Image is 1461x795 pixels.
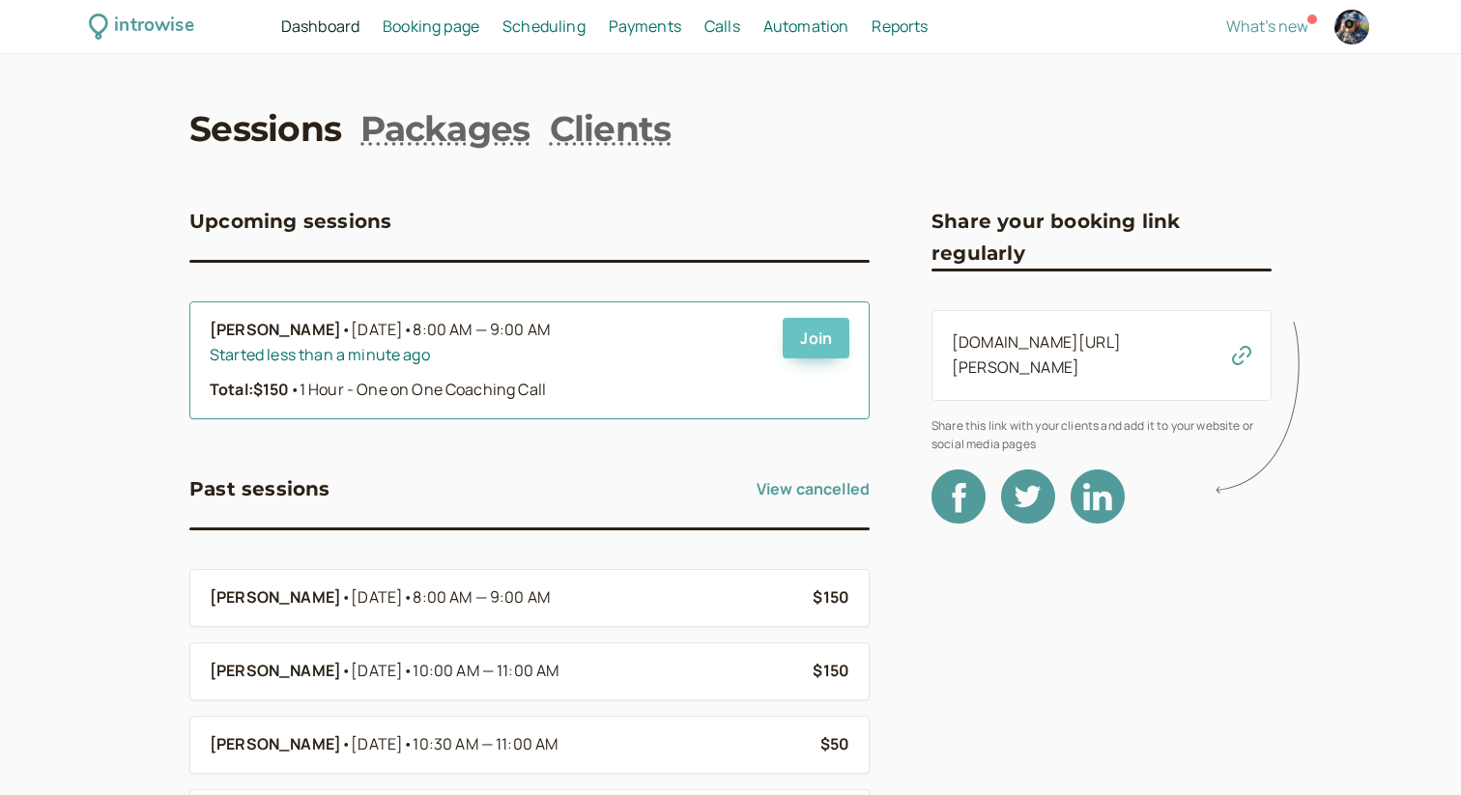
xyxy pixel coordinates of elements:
a: Clients [550,104,672,153]
h3: Past sessions [189,473,330,504]
span: [DATE] [351,659,559,684]
a: Join [783,318,849,358]
a: [PERSON_NAME]•[DATE]•8:00 AM — 9:00 AM [210,585,797,610]
span: • [290,379,300,400]
a: Account [1332,7,1372,47]
span: Reports [872,15,928,37]
b: [PERSON_NAME] [210,585,341,610]
a: Sessions [189,104,341,153]
span: • [403,319,413,340]
span: Scheduling [502,15,586,37]
span: • [403,733,413,754]
span: What's new [1226,15,1308,37]
a: introwise [89,12,194,42]
a: [PERSON_NAME]•[DATE]•10:30 AM — 11:00 AM [210,732,805,757]
a: [PERSON_NAME]•[DATE]•10:00 AM — 11:00 AM [210,659,797,684]
a: Calls [704,14,740,40]
b: [PERSON_NAME] [210,659,341,684]
span: 8:00 AM — 9:00 AM [413,586,550,608]
span: Automation [763,15,849,37]
div: Started less than a minute ago [210,343,767,368]
span: Share this link with your clients and add it to your website or social media pages [931,416,1272,454]
b: $50 [820,733,849,754]
span: [DATE] [351,318,550,343]
span: Payments [609,15,681,37]
span: • [341,585,351,610]
h3: Share your booking link regularly [931,206,1272,269]
a: Dashboard [281,14,359,40]
span: • [341,732,351,757]
span: 10:00 AM — 11:00 AM [413,660,559,681]
span: Dashboard [281,15,359,37]
span: • [403,586,413,608]
b: [PERSON_NAME] [210,732,341,757]
a: Reports [872,14,928,40]
a: Scheduling [502,14,586,40]
a: [DOMAIN_NAME][URL][PERSON_NAME] [952,331,1121,378]
iframe: Chat Widget [1364,702,1461,795]
span: Booking page [383,15,479,37]
a: Automation [763,14,849,40]
span: • [341,318,351,343]
strong: Total: $150 [210,379,290,400]
div: introwise [114,12,193,42]
h3: Upcoming sessions [189,206,391,237]
span: Calls [704,15,740,37]
b: [PERSON_NAME] [210,318,341,343]
span: • [341,659,351,684]
span: 8:00 AM — 9:00 AM [413,319,550,340]
span: [DATE] [351,732,558,757]
b: $150 [813,586,849,608]
a: [PERSON_NAME]•[DATE]•8:00 AM — 9:00 AMStarted less than a minute agoTotal:$150•1 Hour - One on On... [210,318,767,403]
a: Packages [360,104,530,153]
b: $150 [813,660,849,681]
span: 10:30 AM — 11:00 AM [413,733,558,754]
a: View cancelled [757,473,870,504]
a: Booking page [383,14,479,40]
span: 1 Hour - One on One Coaching Call [290,379,546,400]
span: • [403,660,413,681]
a: Payments [609,14,681,40]
span: [DATE] [351,585,550,610]
button: What's new [1226,17,1308,35]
